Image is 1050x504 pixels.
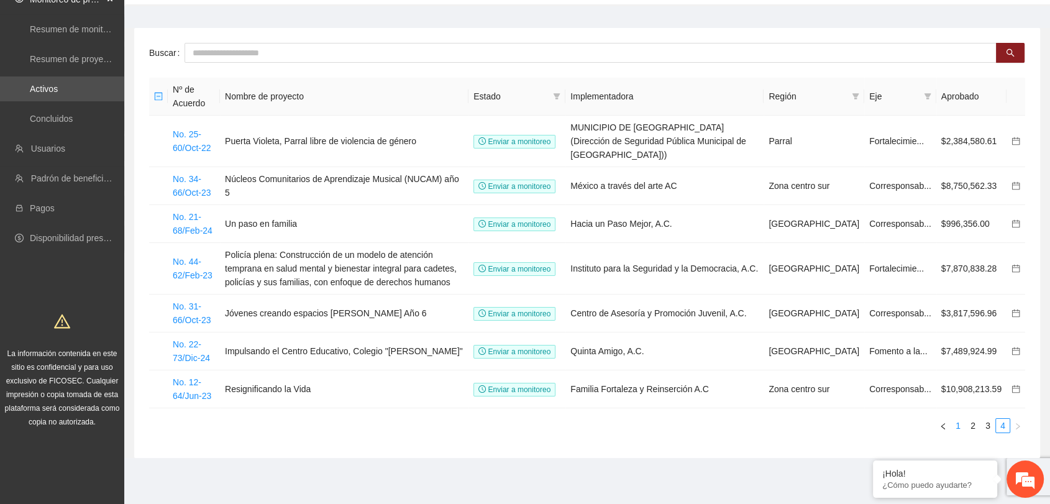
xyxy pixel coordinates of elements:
[565,332,764,370] td: Quinta Amigo, A.C.
[1010,418,1025,433] button: right
[173,129,211,153] a: No. 25-60/Oct-22
[764,370,864,408] td: Zona centro sur
[951,418,966,433] li: 1
[154,92,163,101] span: minus-square
[550,87,563,106] span: filter
[565,295,764,332] td: Centro de Asesoría y Promoción Juvenil, A.C.
[173,174,211,198] a: No. 34-66/Oct-23
[173,257,212,280] a: No. 44-62/Feb-23
[204,6,234,36] div: Minimizar ventana de chat en vivo
[473,307,555,321] span: Enviar a monitoreo
[936,418,951,433] li: Previous Page
[1011,219,1020,229] a: calendar
[30,24,121,34] a: Resumen de monitoreo
[220,332,468,370] td: Impulsando el Centro Educativo, Colegio "[PERSON_NAME]"
[869,263,924,273] span: Fortalecimie...
[478,137,486,145] span: clock-circle
[30,84,58,94] a: Activos
[473,262,555,276] span: Enviar a monitoreo
[473,135,555,149] span: Enviar a monitoreo
[1006,48,1015,58] span: search
[478,385,486,393] span: clock-circle
[565,116,764,167] td: MUNICIPIO DE [GEOGRAPHIC_DATA] (Dirección de Seguridad Pública Municipal de [GEOGRAPHIC_DATA]))
[1011,308,1020,318] a: calendar
[54,313,70,329] span: warning
[220,205,468,243] td: Un paso en familia
[30,233,136,243] a: Disponibilidad presupuestal
[1011,346,1020,356] a: calendar
[65,63,209,80] div: Chatee con nosotros ahora
[936,205,1007,243] td: $996,356.00
[478,182,486,190] span: clock-circle
[996,43,1025,63] button: search
[1011,181,1020,191] a: calendar
[173,301,211,325] a: No. 31-66/Oct-23
[764,332,864,370] td: [GEOGRAPHIC_DATA]
[473,218,555,231] span: Enviar a monitoreo
[173,339,210,363] a: No. 22-73/Dic-24
[951,419,965,433] a: 1
[565,205,764,243] td: Hacia un Paso Mejor, A.C.
[478,309,486,317] span: clock-circle
[220,243,468,295] td: Policía plena: Construcción de un modelo de atención temprana en salud mental y bienestar integra...
[764,243,864,295] td: [GEOGRAPHIC_DATA]
[565,167,764,205] td: México a través del arte AC
[1011,264,1020,273] span: calendar
[1014,423,1021,430] span: right
[31,173,122,183] a: Padrón de beneficiarios
[168,78,220,116] th: Nº de Acuerdo
[921,87,934,106] span: filter
[6,339,237,383] textarea: Escriba su mensaje y pulse “Intro”
[852,93,859,100] span: filter
[220,295,468,332] td: Jóvenes creando espacios [PERSON_NAME] Año 6
[1011,309,1020,318] span: calendar
[1011,219,1020,228] span: calendar
[936,295,1007,332] td: $3,817,596.96
[1011,384,1020,394] a: calendar
[996,419,1010,433] a: 4
[995,418,1010,433] li: 4
[939,423,947,430] span: left
[553,93,560,100] span: filter
[764,295,864,332] td: [GEOGRAPHIC_DATA]
[764,205,864,243] td: [GEOGRAPHIC_DATA]
[149,43,185,63] label: Buscar
[31,144,65,153] a: Usuarios
[924,93,931,100] span: filter
[936,116,1007,167] td: $2,384,580.61
[478,347,486,355] span: clock-circle
[769,89,847,103] span: Región
[220,370,468,408] td: Resignificando la Vida
[473,89,548,103] span: Estado
[936,78,1007,116] th: Aprobado
[30,114,73,124] a: Concluidos
[220,78,468,116] th: Nombre de proyecto
[565,78,764,116] th: Implementadora
[869,219,931,229] span: Corresponsab...
[30,203,55,213] a: Pagos
[869,181,931,191] span: Corresponsab...
[936,418,951,433] button: left
[473,345,555,359] span: Enviar a monitoreo
[882,480,988,490] p: ¿Cómo puedo ayudarte?
[1011,181,1020,190] span: calendar
[869,89,919,103] span: Eje
[869,346,927,356] span: Fomento a la...
[473,180,555,193] span: Enviar a monitoreo
[981,419,995,433] a: 3
[936,370,1007,408] td: $10,908,213.59
[869,136,924,146] span: Fortalecimie...
[966,418,980,433] li: 2
[478,265,486,272] span: clock-circle
[72,166,171,291] span: Estamos en línea.
[220,116,468,167] td: Puerta Violeta, Parral libre de violencia de género
[565,370,764,408] td: Familia Fortaleza y Reinserción A.C
[473,383,555,396] span: Enviar a monitoreo
[936,332,1007,370] td: $7,489,924.99
[220,167,468,205] td: Núcleos Comunitarios de Aprendizaje Musical (NUCAM) año 5
[478,220,486,227] span: clock-circle
[869,384,931,394] span: Corresponsab...
[849,87,862,106] span: filter
[565,243,764,295] td: Instituto para la Seguridad y la Democracia, A.C.
[764,116,864,167] td: Parral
